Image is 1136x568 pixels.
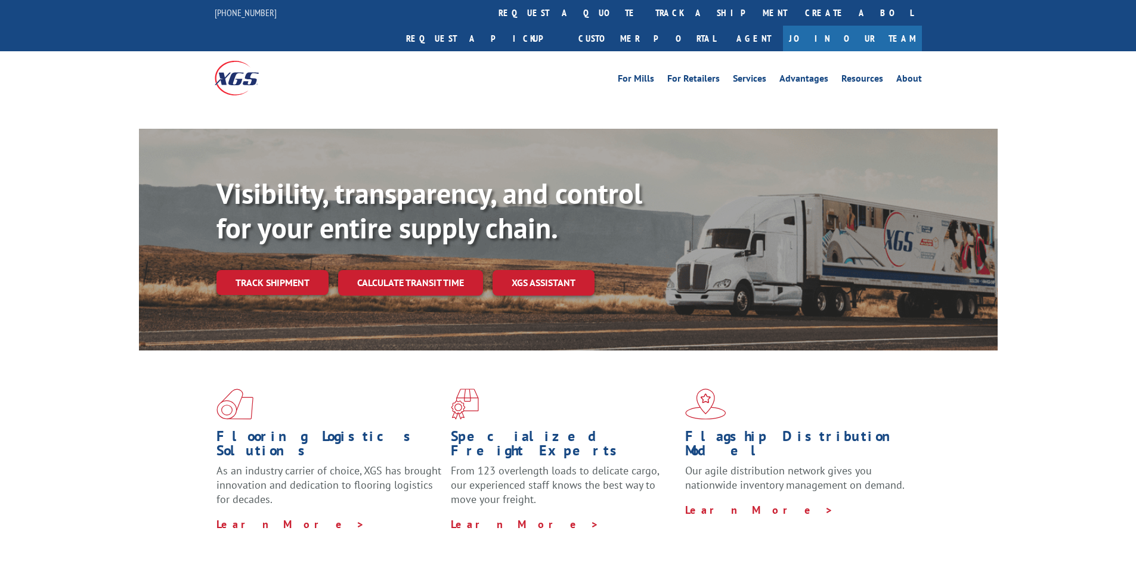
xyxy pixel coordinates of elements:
a: Learn More > [451,517,599,531]
a: Track shipment [216,270,329,295]
h1: Specialized Freight Experts [451,429,676,464]
h1: Flagship Distribution Model [685,429,911,464]
a: Request a pickup [397,26,569,51]
a: For Mills [618,74,654,87]
h1: Flooring Logistics Solutions [216,429,442,464]
a: Advantages [779,74,828,87]
img: xgs-icon-flagship-distribution-model-red [685,389,726,420]
span: As an industry carrier of choice, XGS has brought innovation and dedication to flooring logistics... [216,464,441,506]
a: [PHONE_NUMBER] [215,7,277,18]
a: For Retailers [667,74,720,87]
a: Services [733,74,766,87]
img: xgs-icon-total-supply-chain-intelligence-red [216,389,253,420]
a: XGS ASSISTANT [493,270,595,296]
a: Agent [725,26,783,51]
p: From 123 overlength loads to delicate cargo, our experienced staff knows the best way to move you... [451,464,676,517]
a: About [896,74,922,87]
a: Learn More > [685,503,834,517]
a: Resources [841,74,883,87]
img: xgs-icon-focused-on-flooring-red [451,389,479,420]
a: Join Our Team [783,26,922,51]
a: Customer Portal [569,26,725,51]
b: Visibility, transparency, and control for your entire supply chain. [216,175,642,246]
span: Our agile distribution network gives you nationwide inventory management on demand. [685,464,905,492]
a: Learn More > [216,517,365,531]
a: Calculate transit time [338,270,483,296]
